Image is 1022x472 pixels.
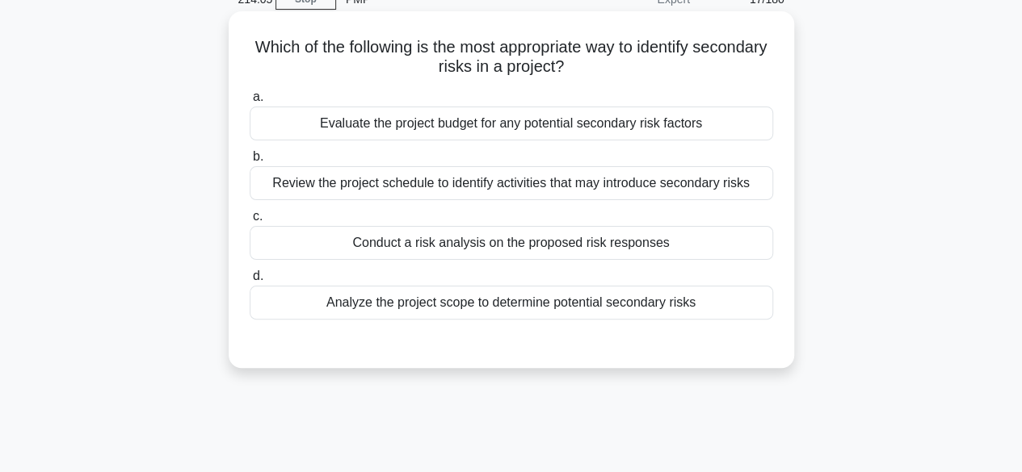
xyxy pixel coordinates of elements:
[250,166,773,200] div: Review the project schedule to identify activities that may introduce secondary risks
[250,286,773,320] div: Analyze the project scope to determine potential secondary risks
[253,269,263,282] span: d.
[253,209,263,223] span: c.
[248,37,775,77] h5: Which of the following is the most appropriate way to identify secondary risks in a project?
[250,226,773,260] div: Conduct a risk analysis on the proposed risk responses
[253,90,263,103] span: a.
[253,149,263,163] span: b.
[250,107,773,140] div: Evaluate the project budget for any potential secondary risk factors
